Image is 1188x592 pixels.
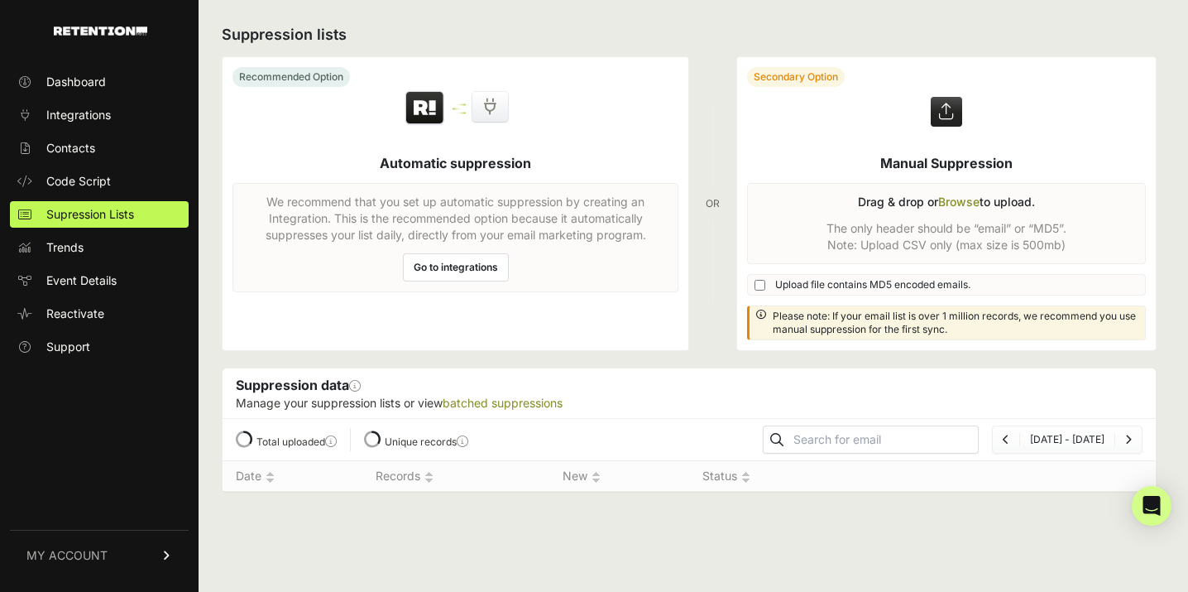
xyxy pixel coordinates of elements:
th: Status [689,461,783,492]
a: batched suppressions [443,396,563,410]
p: We recommend that you set up automatic suppression by creating an Integration. This is the recomm... [243,194,668,243]
span: Supression Lists [46,206,134,223]
th: New [549,461,689,492]
a: Contacts [10,135,189,161]
a: Go to integrations [403,253,509,282]
img: integration [453,103,466,106]
input: Search for email [790,428,978,451]
img: Retention [404,90,446,127]
img: integration [453,108,466,110]
label: Unique records [385,436,468,448]
input: Upload file contains MD5 encoded emails. [754,280,765,291]
a: Next [1125,433,1132,445]
span: Integrations [46,107,111,123]
img: integration [453,112,466,114]
div: Open Intercom Messenger [1132,486,1171,526]
p: Manage your suppression lists or view [236,395,1142,412]
a: Reactivate [10,301,189,327]
div: OR [706,56,720,351]
img: no_sort-eaf950dc5ab64cae54d48a5578032e96f70b2ecb7d747501f34c8f2db400fb66.gif [424,471,434,484]
a: Dashboard [10,69,189,95]
span: MY ACCOUNT [26,547,108,564]
a: Supression Lists [10,201,189,228]
li: [DATE] - [DATE] [1019,433,1114,446]
div: Recommended Option [232,67,350,87]
th: Records [362,461,549,492]
a: Support [10,334,189,360]
a: Trends [10,234,189,261]
img: no_sort-eaf950dc5ab64cae54d48a5578032e96f70b2ecb7d747501f34c8f2db400fb66.gif [266,471,275,484]
span: Upload file contains MD5 encoded emails. [775,278,970,291]
span: Contacts [46,140,95,156]
img: no_sort-eaf950dc5ab64cae54d48a5578032e96f70b2ecb7d747501f34c8f2db400fb66.gif [741,471,750,484]
a: Previous [1003,433,1009,445]
label: Total uploaded [256,436,337,448]
a: Event Details [10,267,189,294]
span: Trends [46,239,84,256]
div: Suppression data [223,368,1156,418]
th: Date [223,461,362,492]
h5: Automatic suppression [380,153,531,173]
span: Reactivate [46,306,104,322]
nav: Page navigation [992,426,1142,454]
img: no_sort-eaf950dc5ab64cae54d48a5578032e96f70b2ecb7d747501f34c8f2db400fb66.gif [592,471,601,484]
a: Integrations [10,102,189,128]
span: Support [46,339,90,355]
a: Code Script [10,168,189,195]
span: Event Details [46,272,117,289]
a: MY ACCOUNT [10,530,189,580]
span: Code Script [46,173,111,190]
span: Dashboard [46,74,106,90]
h2: Suppression lists [222,23,1157,46]
img: Retention.com [54,26,147,36]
